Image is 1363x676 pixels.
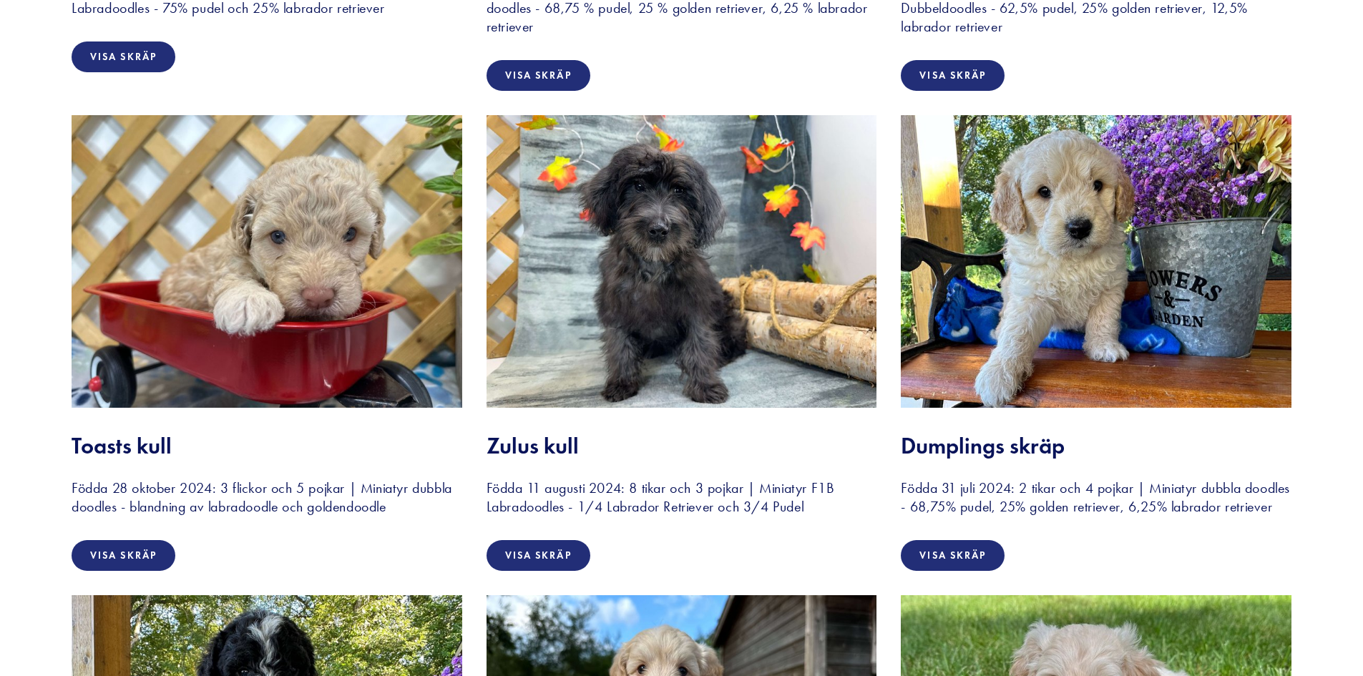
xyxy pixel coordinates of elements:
a: Visa skräp [487,540,590,571]
font: Födda 31 juli 2024: 2 tikar och 4 pojkar | Miniatyr dubbla doodles - 68,75% pudel, 25% golden ret... [901,479,1294,515]
font: Födda 11 augusti 2024: 8 tikar och 3 pojkar | Miniatyr F1B Labradoodles - 1/4 Labrador Retriever ... [487,479,838,515]
font: Visa skräp [919,69,986,82]
a: Visa skräp [487,60,590,91]
font: Visa skräp [505,549,572,562]
font: Toasts kull [72,431,172,460]
a: Visa skräp [72,540,175,571]
a: Visa skräp [901,540,1005,571]
font: Visa skräp [90,51,157,63]
font: Visa skräp [505,69,572,82]
a: Visa skräp [72,41,175,72]
font: Visa skräp [90,549,157,562]
font: Visa skräp [919,549,986,562]
font: Zulus kull [487,431,579,460]
font: Födda 28 oktober 2024: 3 flickor och 5 pojkar | Miniatyr dubbla doodles - blandning av labradoodl... [72,479,456,515]
a: Visa skräp [901,60,1005,91]
font: Dumplings skräp [901,431,1065,460]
